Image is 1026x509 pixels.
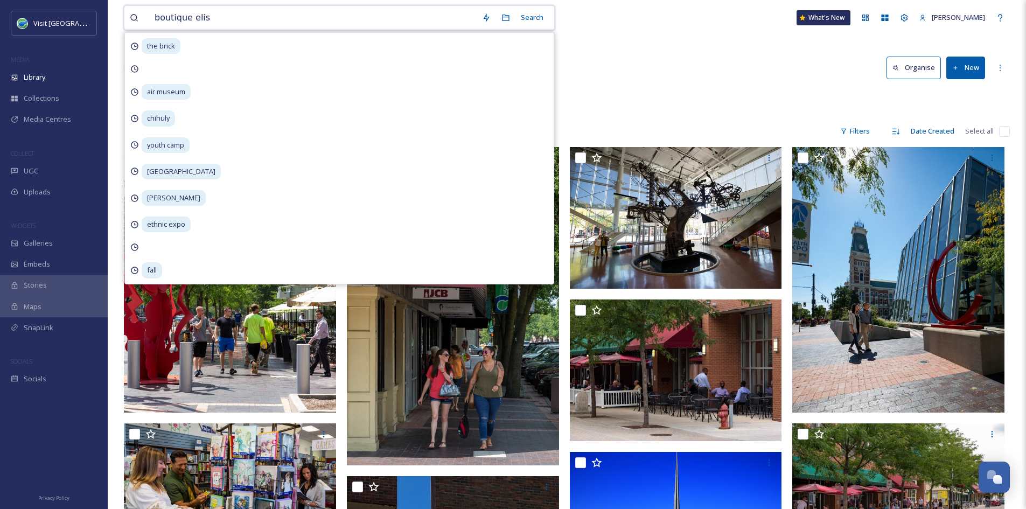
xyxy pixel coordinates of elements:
[797,10,850,25] a: What's New
[124,126,149,136] span: 154 file s
[914,7,990,28] a: [PERSON_NAME]
[570,147,782,289] img: credit-columbus-area-visitors-center (207).jpg
[142,190,206,206] span: [PERSON_NAME]
[515,7,549,28] div: Search
[11,55,30,64] span: MEDIA
[142,217,191,232] span: ethnic expo
[946,57,985,79] button: New
[24,238,53,248] span: Galleries
[38,491,69,504] a: Privacy Policy
[979,462,1010,493] button: Open Chat
[24,374,46,384] span: Socials
[142,137,190,153] span: youth camp
[124,147,336,413] img: credit-columbus-area-visitors-center (13).jpg
[142,38,180,54] span: the brick
[38,494,69,501] span: Privacy Policy
[24,280,47,290] span: Stories
[835,121,875,142] div: Filters
[33,18,155,28] span: Visit [GEOGRAPHIC_DATA] [US_STATE]
[24,302,41,312] span: Maps
[932,12,985,22] span: [PERSON_NAME]
[570,299,782,441] img: credit-columbus-area-visitors-center (8).jpg
[11,357,32,365] span: SOCIALS
[142,164,221,179] span: [GEOGRAPHIC_DATA]
[24,72,45,82] span: Library
[347,147,559,465] img: credit-columbus-area-visitors-center (4).jpg
[24,93,59,103] span: Collections
[11,221,36,229] span: WIDGETS
[887,57,941,79] button: Organise
[24,259,50,269] span: Embeds
[11,149,34,157] span: COLLECT
[142,262,162,278] span: fall
[142,84,191,100] span: air museum
[905,121,960,142] div: Date Created
[792,147,1004,413] img: credit-columbus-area-visitors-center (211).jpg
[142,110,175,126] span: chihuly
[24,187,51,197] span: Uploads
[17,18,28,29] img: cvctwitlogo_400x400.jpg
[149,6,477,30] input: Search your library
[24,166,38,176] span: UGC
[965,126,994,136] span: Select all
[24,114,71,124] span: Media Centres
[24,323,53,333] span: SnapLink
